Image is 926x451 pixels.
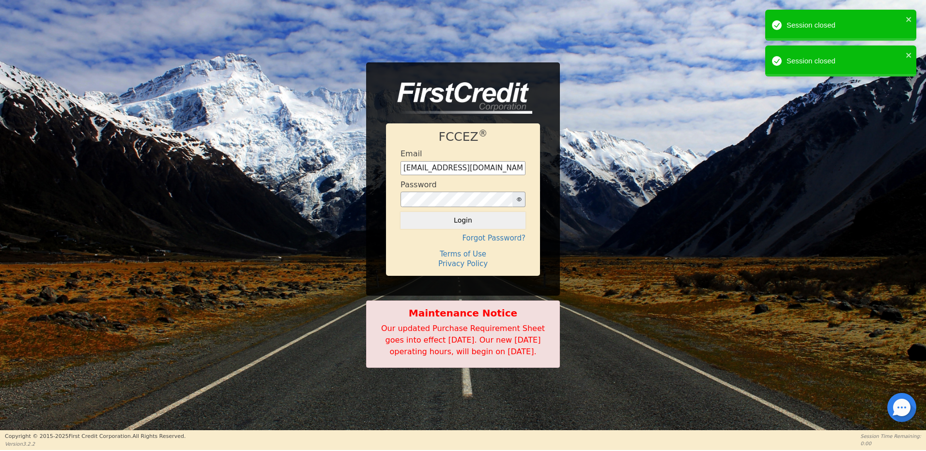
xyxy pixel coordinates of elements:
[5,433,185,441] p: Copyright © 2015- 2025 First Credit Corporation.
[787,56,903,67] div: Session closed
[401,130,525,144] h1: FCCEZ
[861,433,921,440] p: Session Time Remaining:
[401,161,525,176] input: Enter email
[132,433,185,439] span: All Rights Reserved.
[5,440,185,448] p: Version 3.2.2
[401,149,422,158] h4: Email
[787,20,903,31] div: Session closed
[861,440,921,447] p: 0:00
[401,192,513,207] input: password
[401,234,525,242] h4: Forgot Password?
[401,250,525,258] h4: Terms of Use
[381,324,545,356] span: Our updated Purchase Requirement Sheet goes into effect [DATE]. Our new [DATE] operating hours, w...
[478,128,488,138] sup: ®
[906,49,912,60] button: close
[906,14,912,25] button: close
[401,212,525,228] button: Login
[401,259,525,268] h4: Privacy Policy
[386,82,532,114] img: logo-CMu_cnol.png
[371,306,555,320] b: Maintenance Notice
[401,180,437,189] h4: Password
